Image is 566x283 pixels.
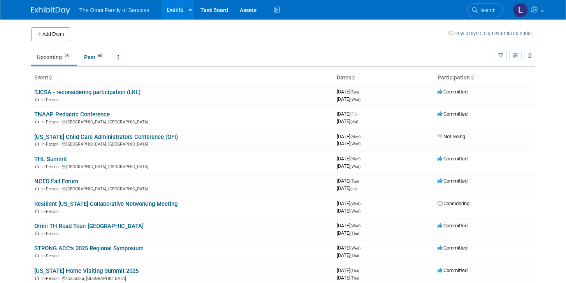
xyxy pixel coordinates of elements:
span: - [362,245,363,251]
a: [US_STATE] Home Visiting Summit 2025 [34,267,139,274]
img: In-Person Event [35,276,39,280]
span: Committed [438,89,468,95]
span: [DATE] [337,141,360,146]
th: Event [31,71,334,84]
img: In-Person Event [35,164,39,168]
a: NCEO Fall Forum [34,178,78,185]
span: [DATE] [337,230,359,236]
span: (Mon) [350,157,360,161]
span: Committed [438,223,468,229]
div: [GEOGRAPHIC_DATA], [GEOGRAPHIC_DATA] [34,185,330,192]
span: [DATE] [337,223,363,229]
img: In-Person Event [35,231,39,235]
span: 60 [96,53,104,59]
a: TJCSA - reconsidering participation (LKL) [34,89,141,96]
span: [DATE] [337,163,360,169]
a: Sort by Participation Type [470,74,474,81]
a: TNAAP Pediatric Conference [34,111,110,118]
span: In-Person [41,276,61,281]
span: In-Person [41,186,61,192]
span: In-Person [41,231,61,236]
span: In-Person [41,209,61,214]
span: (Wed) [350,142,360,146]
button: Add Event [31,27,70,41]
a: Sort by Start Date [351,74,355,81]
span: 25 [62,53,71,59]
div: [GEOGRAPHIC_DATA], [GEOGRAPHIC_DATA] [34,118,330,125]
a: Omni TH Road Tour: [GEOGRAPHIC_DATA] [34,223,144,230]
a: How to sync to an external calendar... [448,30,535,36]
a: [US_STATE] Child Care Administrators Conference (OFI) [34,134,178,141]
span: [DATE] [337,111,359,117]
span: In-Person [41,253,61,258]
span: [DATE] [337,267,361,273]
span: (Fri) [350,112,357,116]
div: Columbia, [GEOGRAPHIC_DATA] [34,275,330,281]
span: - [362,200,363,206]
img: In-Person Event [35,97,39,101]
span: Committed [438,111,468,117]
img: In-Person Event [35,209,39,213]
span: [DATE] [337,245,363,251]
span: (Wed) [350,164,360,169]
span: [DATE] [337,178,361,184]
span: - [358,111,359,117]
a: Past60 [78,50,110,65]
span: Committed [438,178,468,184]
span: Committed [438,267,468,273]
a: Sort by Event Name [48,74,52,81]
span: - [362,156,363,162]
img: In-Person Event [35,186,39,190]
span: [DATE] [337,156,363,162]
span: (Wed) [350,97,360,102]
a: THL Summit [34,156,67,163]
span: In-Person [41,97,61,102]
span: (Thu) [350,276,359,280]
span: (Fri) [350,186,357,191]
span: [DATE] [337,96,360,102]
span: The Omni Family of Services [79,7,149,13]
span: [DATE] [337,118,358,124]
span: Search [478,7,496,13]
span: In-Person [41,120,61,125]
span: (Tue) [350,179,359,183]
span: - [362,223,363,229]
img: ExhibitDay [31,7,70,14]
span: (Wed) [350,209,360,213]
a: Resilient [US_STATE] Collaborative Networking Meeting [34,200,178,207]
a: Upcoming25 [31,50,77,65]
span: Considering [438,200,469,206]
span: In-Person [41,142,61,147]
span: (Sun) [350,90,359,94]
span: [DATE] [337,134,363,139]
span: (Thu) [350,231,359,236]
span: Not Going [438,134,465,139]
span: (Thu) [350,269,359,273]
span: - [362,134,363,139]
span: - [360,178,361,184]
span: In-Person [41,164,61,169]
span: (Thu) [350,253,359,258]
div: [GEOGRAPHIC_DATA], [GEOGRAPHIC_DATA] [34,163,330,169]
span: [DATE] [337,275,359,281]
span: Committed [438,156,468,162]
span: (Sat) [350,120,358,124]
img: In-Person Event [35,253,39,257]
a: Search [467,4,503,17]
span: Committed [438,245,468,251]
div: [GEOGRAPHIC_DATA], [GEOGRAPHIC_DATA] [34,141,330,147]
span: - [360,89,361,95]
th: Participation [434,71,535,84]
span: [DATE] [337,252,359,258]
span: [DATE] [337,89,361,95]
span: (Wed) [350,246,360,250]
span: (Wed) [350,202,360,206]
span: [DATE] [337,200,363,206]
th: Dates [334,71,434,84]
span: [DATE] [337,185,357,191]
a: STRONG ACC's 2025 Regional Symposium [34,245,144,252]
img: In-Person Event [35,120,39,123]
span: [DATE] [337,208,360,214]
span: (Mon) [350,135,360,139]
img: Lauren Ryan [513,3,528,18]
